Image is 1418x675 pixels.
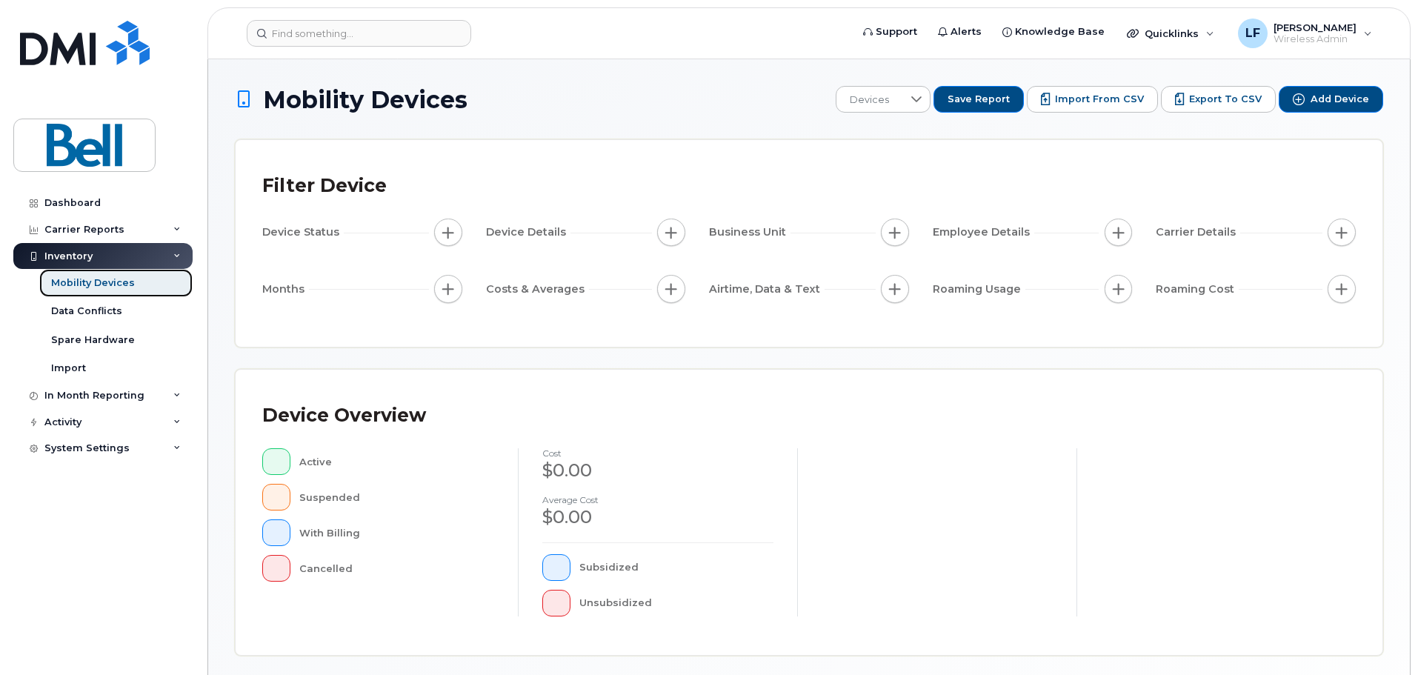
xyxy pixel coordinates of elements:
div: Active [299,448,495,475]
div: Cancelled [299,555,495,582]
span: Months [262,282,309,297]
div: $0.00 [542,505,773,530]
span: Add Device [1311,93,1369,106]
button: Export to CSV [1161,86,1276,113]
span: Device Status [262,225,344,240]
span: Costs & Averages [486,282,589,297]
div: Filter Device [262,167,387,205]
button: Add Device [1279,86,1383,113]
span: Save Report [948,93,1010,106]
div: Suspended [299,484,495,511]
span: Devices [836,87,902,113]
span: Mobility Devices [263,87,467,113]
button: Save Report [933,86,1024,113]
div: Subsidized [579,554,774,581]
div: Unsubsidized [579,590,774,616]
div: $0.00 [542,458,773,483]
h4: cost [542,448,773,458]
span: Export to CSV [1189,93,1262,106]
span: Roaming Usage [933,282,1025,297]
span: Carrier Details [1156,225,1240,240]
span: Device Details [486,225,570,240]
span: Import from CSV [1055,93,1144,106]
span: Airtime, Data & Text [709,282,825,297]
span: Employee Details [933,225,1034,240]
span: Roaming Cost [1156,282,1239,297]
div: With Billing [299,519,495,546]
div: Device Overview [262,396,426,435]
span: Business Unit [709,225,790,240]
button: Import from CSV [1027,86,1158,113]
h4: Average cost [542,495,773,505]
